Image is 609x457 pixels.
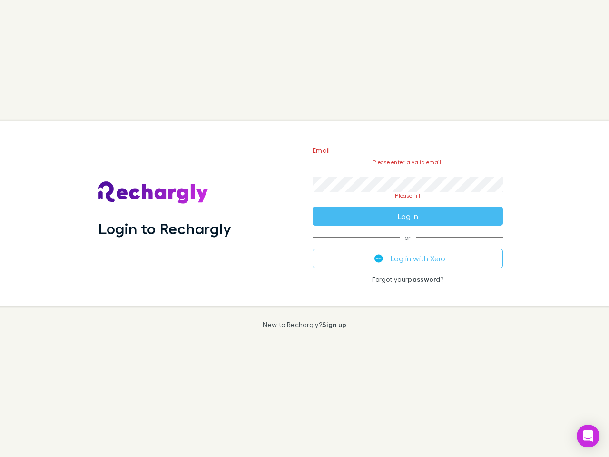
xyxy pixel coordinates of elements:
a: Sign up [322,320,346,328]
img: Rechargly's Logo [98,181,209,204]
img: Xero's logo [374,254,383,263]
h1: Login to Rechargly [98,219,231,238]
div: Open Intercom Messenger [577,425,599,447]
p: Please enter a valid email. [313,159,503,166]
button: Log in [313,207,503,226]
p: New to Rechargly? [263,321,347,328]
a: password [408,275,440,283]
button: Log in with Xero [313,249,503,268]
p: Please fill [313,192,503,199]
p: Forgot your ? [313,276,503,283]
